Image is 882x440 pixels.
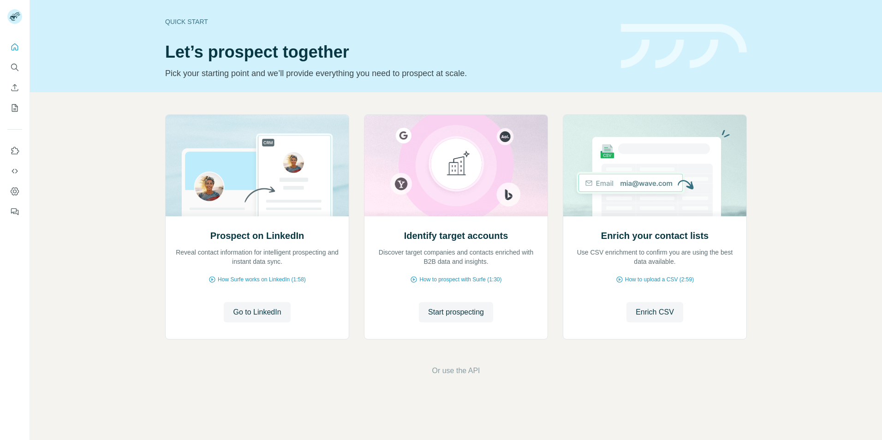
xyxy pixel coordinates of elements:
span: How to prospect with Surfe (1:30) [419,275,501,284]
h2: Enrich your contact lists [601,229,709,242]
h2: Prospect on LinkedIn [210,229,304,242]
button: Go to LinkedIn [224,302,290,322]
button: Dashboard [7,183,22,200]
button: Or use the API [432,365,480,376]
span: Start prospecting [428,307,484,318]
button: My lists [7,100,22,116]
button: Quick start [7,39,22,55]
span: How Surfe works on LinkedIn (1:58) [218,275,306,284]
img: Prospect on LinkedIn [165,115,349,216]
p: Use CSV enrichment to confirm you are using the best data available. [572,248,737,266]
span: How to upload a CSV (2:59) [625,275,694,284]
span: Go to LinkedIn [233,307,281,318]
div: Quick start [165,17,610,26]
button: Enrich CSV [626,302,683,322]
button: Feedback [7,203,22,220]
p: Discover target companies and contacts enriched with B2B data and insights. [374,248,538,266]
p: Pick your starting point and we’ll provide everything you need to prospect at scale. [165,67,610,80]
img: Identify target accounts [364,115,548,216]
button: Use Surfe API [7,163,22,179]
button: Enrich CSV [7,79,22,96]
h1: Let’s prospect together [165,43,610,61]
button: Search [7,59,22,76]
span: Enrich CSV [636,307,674,318]
button: Start prospecting [419,302,493,322]
p: Reveal contact information for intelligent prospecting and instant data sync. [175,248,340,266]
button: Use Surfe on LinkedIn [7,143,22,159]
h2: Identify target accounts [404,229,508,242]
img: Enrich your contact lists [563,115,747,216]
img: banner [621,24,747,69]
